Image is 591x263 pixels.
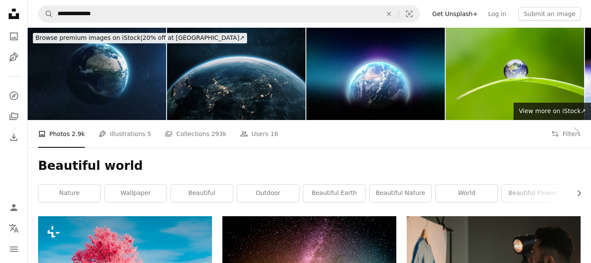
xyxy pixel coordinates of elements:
[5,220,22,237] button: Language
[39,6,53,22] button: Search Unsplash
[446,28,584,120] img: Small Earth North America. Nature Water Environment Green Drop World
[5,49,22,66] a: Illustrations
[518,7,581,21] button: Submit an image
[369,185,431,202] a: beautiful nature
[551,120,581,148] button: Filters
[436,185,498,202] a: world
[35,34,244,41] span: 20% off at [GEOGRAPHIC_DATA] ↗
[38,5,420,23] form: Find visuals sitewide
[303,185,365,202] a: beautiful earth
[571,185,581,202] button: scroll list to the right
[211,129,226,139] span: 293k
[5,240,22,258] button: Menu
[167,28,305,120] img: Beautiful planet Earth with night lights of Asian cities views from space. Amazing night planet E...
[483,7,511,21] a: Log in
[237,185,299,202] a: outdoor
[5,199,22,216] a: Log in / Sign up
[148,129,151,139] span: 5
[399,6,420,22] button: Visual search
[28,28,252,49] a: Browse premium images on iStock|20% off at [GEOGRAPHIC_DATA]↗
[427,7,483,21] a: Get Unsplash+
[39,185,100,202] a: nature
[165,120,226,148] a: Collections 293k
[514,103,591,120] a: View more on iStock↗
[38,158,581,174] h1: Beautiful world
[379,6,398,22] button: Clear
[171,185,233,202] a: beautiful
[5,28,22,45] a: Photos
[502,185,564,202] a: beautiful flower
[240,120,278,148] a: Users 16
[28,28,166,120] img: Planet Earth, Appearing from space
[561,90,591,173] a: Next
[105,185,167,202] a: wallpaper
[99,120,151,148] a: Illustrations 5
[35,34,142,41] span: Browse premium images on iStock |
[5,87,22,104] a: Explore
[306,28,445,120] img: The blue beauty of our galaxy
[519,107,586,114] span: View more on iStock ↗
[270,129,278,139] span: 16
